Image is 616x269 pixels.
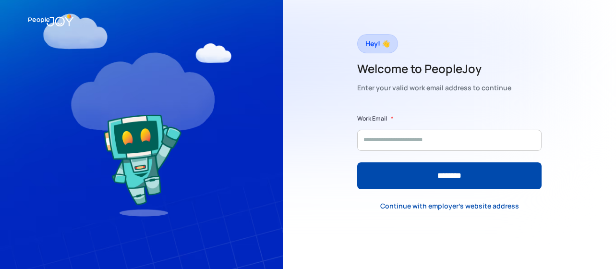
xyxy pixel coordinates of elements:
h2: Welcome to PeopleJoy [357,61,511,76]
div: Enter your valid work email address to continue [357,81,511,95]
label: Work Email [357,114,387,123]
div: Hey! 👋 [365,37,390,50]
form: Form [357,114,542,189]
a: Continue with employer's website address [373,196,527,216]
div: Continue with employer's website address [380,201,519,211]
